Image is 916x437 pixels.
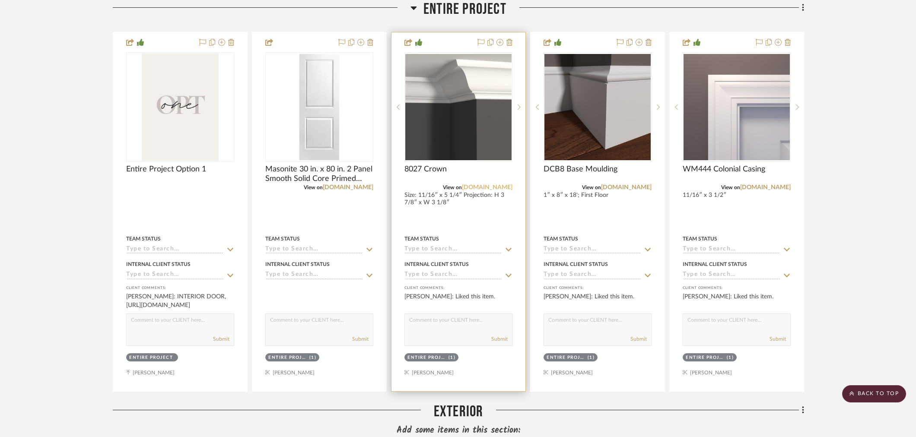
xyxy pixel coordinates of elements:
[547,355,585,361] div: Entire Project
[142,53,219,161] img: Entire Project Option 1
[266,54,372,160] img: Masonite 30 in. x 80 in. 2 Panel Smooth Solid Core Primed Composite Interior Door Slab
[265,246,363,254] input: Type to Search…
[630,335,647,343] button: Submit
[126,165,206,174] span: Entire Project Option 1
[265,271,363,279] input: Type to Search…
[126,292,234,310] div: [PERSON_NAME]: INTERIOR DOOR, [URL][DOMAIN_NAME]
[683,165,765,174] span: WM444 Colonial Casing
[462,184,512,190] a: [DOMAIN_NAME]
[265,235,300,243] div: Team Status
[544,271,641,279] input: Type to Search…
[126,271,224,279] input: Type to Search…
[404,271,502,279] input: Type to Search…
[404,260,469,268] div: Internal Client Status
[126,235,161,243] div: Team Status
[770,335,786,343] button: Submit
[544,292,652,310] div: [PERSON_NAME]: Liked this item.
[544,165,617,174] span: DCB8 Base Moulding
[126,260,191,268] div: Internal Client Status
[683,246,780,254] input: Type to Search…
[129,355,173,361] div: Entire Project
[407,355,446,361] div: Entire Project
[404,246,502,254] input: Type to Search…
[404,235,439,243] div: Team Status
[268,355,307,361] div: Entire Project
[544,246,641,254] input: Type to Search…
[544,54,651,160] img: DCB8 Base Moulding
[213,335,229,343] button: Submit
[683,271,780,279] input: Type to Search…
[683,235,717,243] div: Team Status
[544,235,578,243] div: Team Status
[404,165,447,174] span: 8027 Crown
[544,260,608,268] div: Internal Client Status
[126,246,224,254] input: Type to Search…
[582,185,601,190] span: View on
[304,185,323,190] span: View on
[443,185,462,190] span: View on
[404,292,512,310] div: [PERSON_NAME]: Liked this item.
[683,260,747,268] div: Internal Client Status
[588,355,595,361] div: (1)
[686,355,725,361] div: Entire Project
[842,385,906,402] scroll-to-top-button: BACK TO TOP
[265,260,330,268] div: Internal Client Status
[740,184,791,190] a: [DOMAIN_NAME]
[491,335,508,343] button: Submit
[601,184,652,190] a: [DOMAIN_NAME]
[448,355,456,361] div: (1)
[113,424,804,437] div: Add some items in this section:
[405,54,512,160] img: 8027 Crown
[309,355,317,361] div: (1)
[265,165,373,184] span: Masonite 30 in. x 80 in. 2 Panel Smooth Solid Core Primed Composite Interior Door Slab
[684,54,790,160] img: WM444 Colonial Casing
[683,292,791,310] div: [PERSON_NAME]: Liked this item.
[323,184,373,190] a: [DOMAIN_NAME]
[727,355,734,361] div: (1)
[721,185,740,190] span: View on
[352,335,369,343] button: Submit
